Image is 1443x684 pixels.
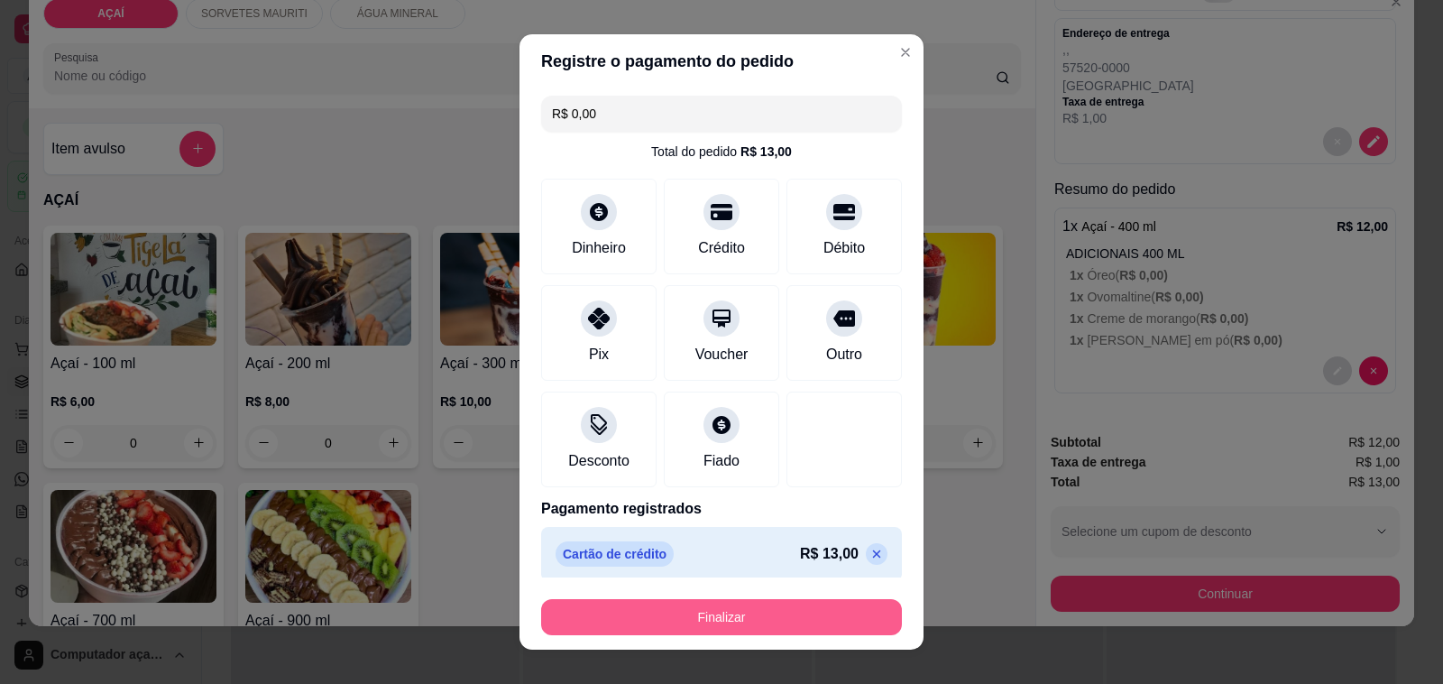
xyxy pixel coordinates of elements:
div: Outro [826,344,862,365]
div: Voucher [695,344,749,365]
div: Crédito [698,237,745,259]
button: Finalizar [541,599,902,635]
div: Desconto [568,450,630,472]
div: Total do pedido [651,143,792,161]
div: Pix [589,344,609,365]
div: R$ 13,00 [740,143,792,161]
p: R$ 13,00 [800,543,859,565]
input: Ex.: hambúrguer de cordeiro [552,96,891,132]
header: Registre o pagamento do pedido [519,34,924,88]
div: Fiado [703,450,740,472]
div: Débito [823,237,865,259]
button: Close [891,38,920,67]
p: Pagamento registrados [541,498,902,520]
p: Cartão de crédito [556,541,674,567]
div: Dinheiro [572,237,626,259]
